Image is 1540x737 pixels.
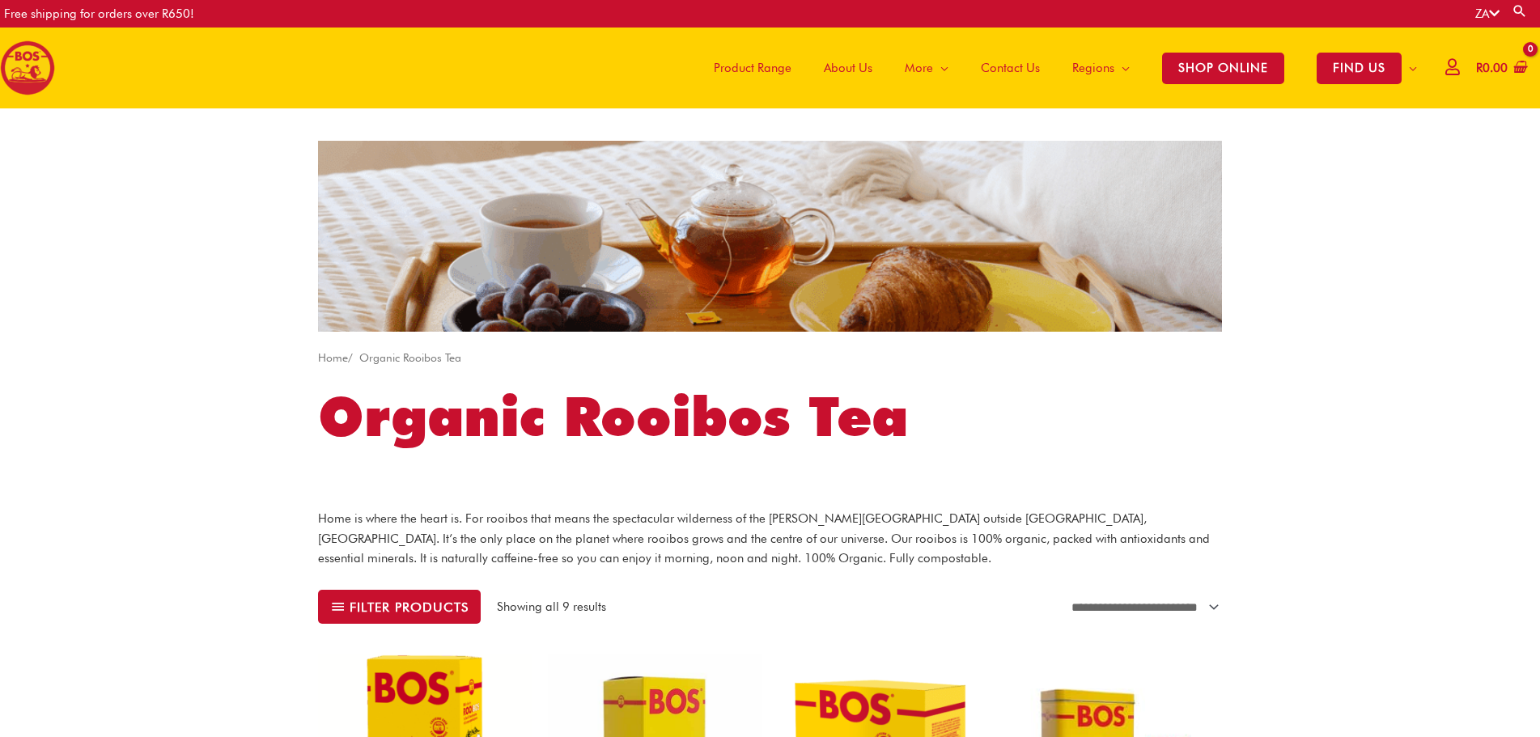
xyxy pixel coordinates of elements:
a: Product Range [698,28,808,108]
span: Contact Us [981,44,1040,92]
span: SHOP ONLINE [1162,53,1284,84]
span: FIND US [1317,53,1402,84]
a: ZA [1475,6,1500,21]
a: SHOP ONLINE [1146,28,1300,108]
nav: Site Navigation [685,28,1433,108]
a: About Us [808,28,889,108]
span: Filter products [350,601,469,613]
nav: Breadcrumb [318,348,1222,368]
a: Regions [1056,28,1146,108]
a: Contact Us [965,28,1056,108]
a: More [889,28,965,108]
a: View Shopping Cart, empty [1473,50,1528,87]
span: R [1476,61,1483,75]
a: Home [318,351,348,364]
span: About Us [824,44,872,92]
p: Showing all 9 results [497,598,606,616]
a: Search button [1512,3,1528,19]
h1: Organic Rooibos Tea [318,379,1222,455]
span: More [905,44,933,92]
span: Product Range [714,44,791,92]
img: sa website cateogry banner tea [318,141,1222,332]
span: Regions [1072,44,1114,92]
p: Home is where the heart is. For rooibos that means the spectacular wilderness of the [PERSON_NAME... [318,509,1222,569]
button: Filter products [318,590,481,624]
select: Shop order [1062,595,1222,619]
bdi: 0.00 [1476,61,1508,75]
